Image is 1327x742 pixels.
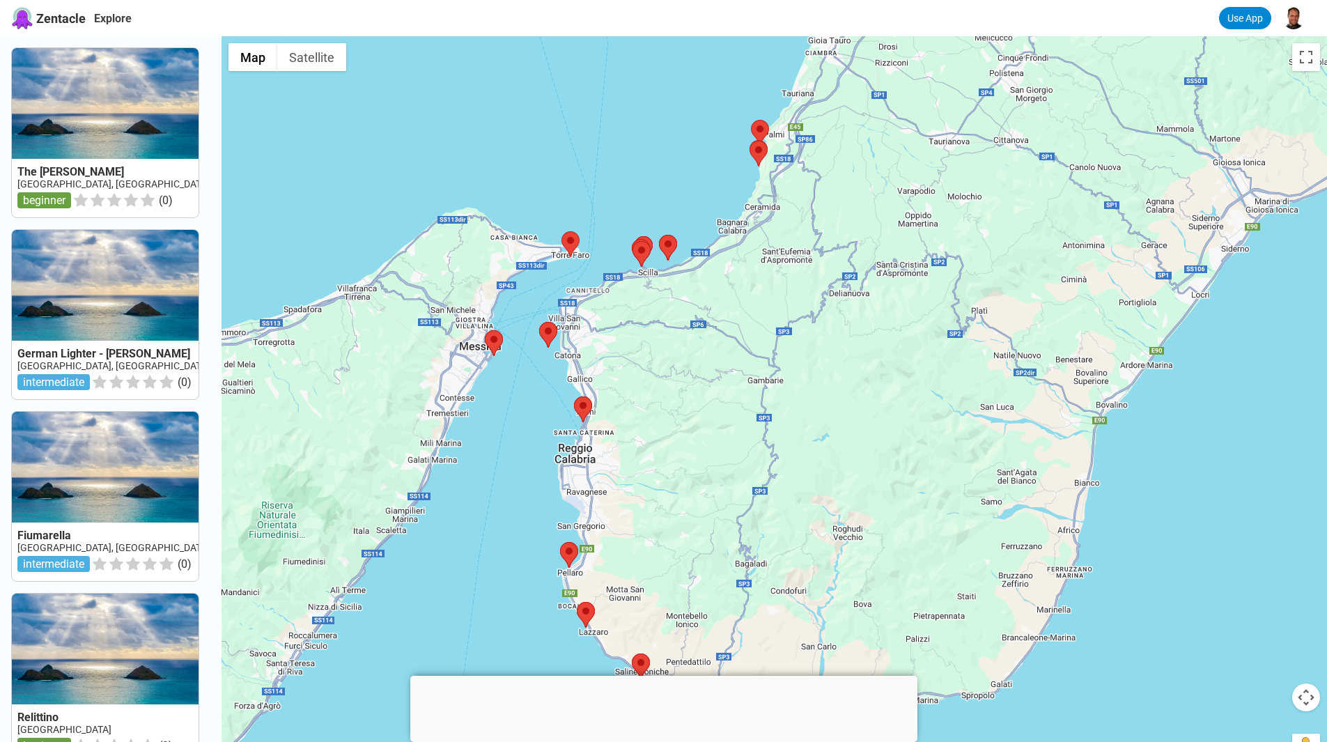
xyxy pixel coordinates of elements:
[1282,7,1305,29] img: Brandon Cole
[36,11,86,26] span: Zentacle
[1292,683,1320,711] button: Map camera controls
[1277,1,1316,35] button: Brandon Cole
[1219,7,1271,29] a: Use App
[277,43,346,71] button: Show satellite imagery
[94,12,132,25] a: Explore
[410,676,917,739] iframe: Advertisement
[11,7,86,29] a: Zentacle logoZentacle
[11,7,33,29] img: Zentacle logo
[17,724,111,735] a: [GEOGRAPHIC_DATA]
[1292,43,1320,71] button: Toggle fullscreen view
[228,43,277,71] button: Show street map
